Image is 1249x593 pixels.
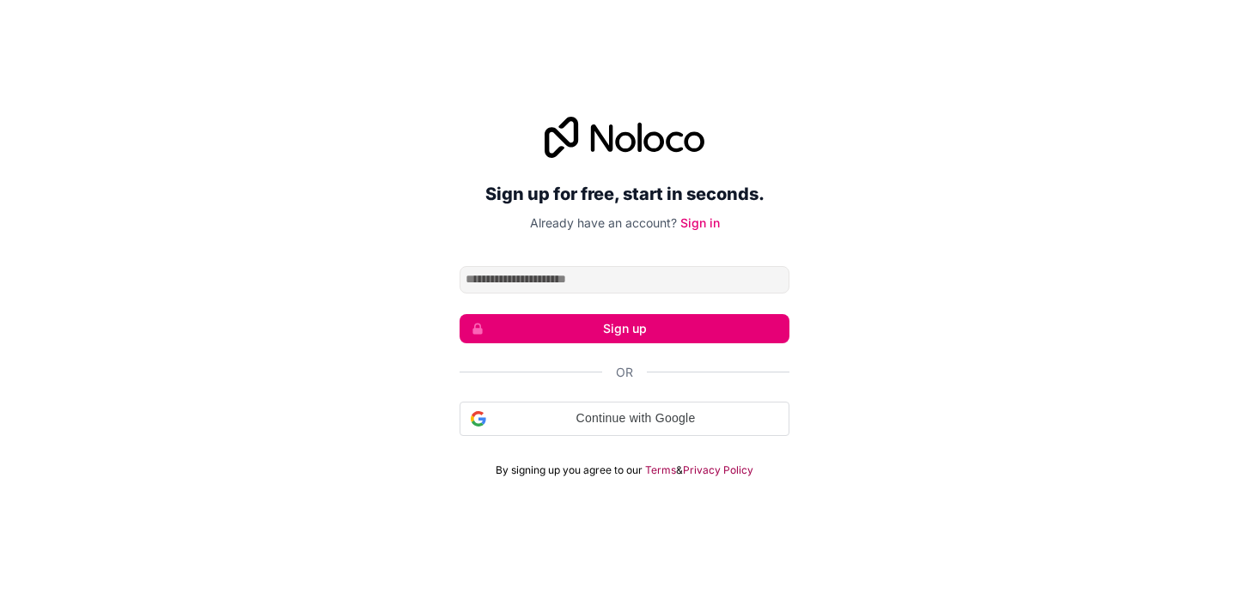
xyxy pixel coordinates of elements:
[460,266,789,293] input: Email address
[676,463,683,477] span: &
[530,215,677,230] span: Already have an account?
[496,463,643,477] span: By signing up you agree to our
[493,409,778,427] span: Continue with Google
[460,402,789,436] div: Continue with Google
[460,179,789,209] h2: Sign up for free, start in seconds.
[645,463,676,477] a: Terms
[680,215,720,230] a: Sign in
[683,463,753,477] a: Privacy Policy
[616,364,633,381] span: Or
[460,314,789,343] button: Sign up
